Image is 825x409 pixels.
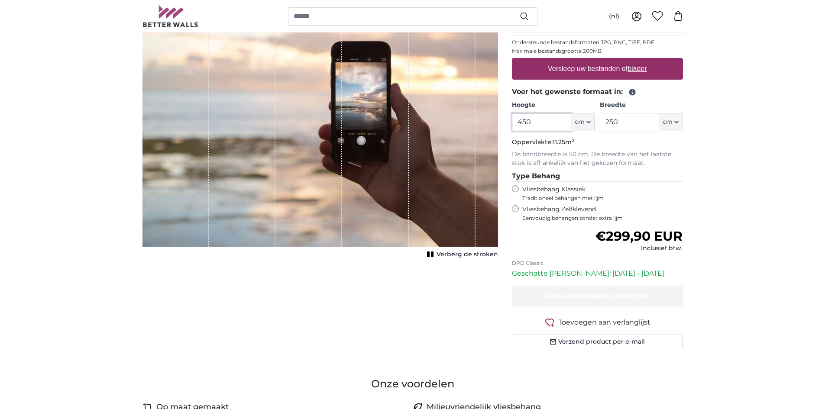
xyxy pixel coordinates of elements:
span: Toevoegen aan verlanglijst [558,317,650,328]
p: Geschatte [PERSON_NAME]: [DATE] - [DATE] [512,268,683,279]
p: De bandbreedte is 50 cm. De breedte van het laatste stuk is afhankelijk van het gekozen formaat. [512,150,683,167]
u: blader [628,65,647,72]
button: (nl) [602,9,626,24]
h3: Onze voordelen [142,377,683,391]
img: Betterwalls [142,5,199,27]
span: cm [575,118,585,126]
p: Maximale bestandsgrootte 200MB. [512,48,683,55]
span: Traditioneel behangen met lijm [522,195,667,202]
label: Hoogte [512,101,595,109]
label: Breedte [600,101,683,109]
label: Vliesbehang Klassiek [522,185,667,202]
p: DPD Classic [512,260,683,267]
div: Inclusief btw. [595,244,683,253]
span: Aan winkelwagen toevoegen [544,292,650,300]
button: Verberg de stroken [424,248,498,261]
span: Eenvoudig behangen zonder extra lijm [522,215,683,222]
span: Verberg de stroken [437,250,498,259]
p: Ondersteunde bestandsformaten JPG, PNG, TIFF, PDF. [512,39,683,46]
button: cm [571,113,595,131]
p: Oppervlakte: [512,138,683,147]
button: Toevoegen aan verlanglijst [512,317,683,328]
span: 11.25m² [553,138,574,146]
span: cm [663,118,673,126]
button: Aan winkelwagen toevoegen [512,286,683,306]
button: Verzend product per e-mail [512,335,683,349]
span: €299,90 EUR [595,228,683,244]
legend: Voer het gewenste formaat in: [512,87,683,97]
button: cm [659,113,683,131]
label: Vliesbehang Zelfklevend [522,205,683,222]
legend: Type Behang [512,171,683,182]
label: Versleep uw bestanden of [544,60,650,77]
